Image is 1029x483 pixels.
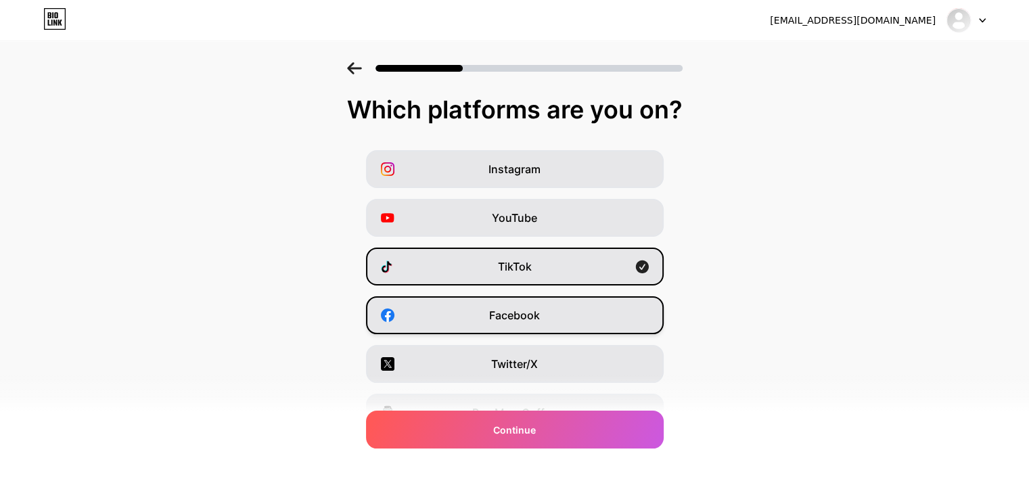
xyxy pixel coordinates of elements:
span: Continue [493,423,536,437]
img: learningorbit [946,7,971,33]
span: Instagram [488,161,541,177]
div: Which platforms are you on? [14,96,1015,123]
div: [EMAIL_ADDRESS][DOMAIN_NAME] [770,14,936,28]
span: Snapchat [490,453,539,469]
span: YouTube [492,210,537,226]
span: TikTok [498,258,532,275]
span: Facebook [489,307,540,323]
span: Twitter/X [491,356,538,372]
span: Buy Me a Coffee [472,405,557,421]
